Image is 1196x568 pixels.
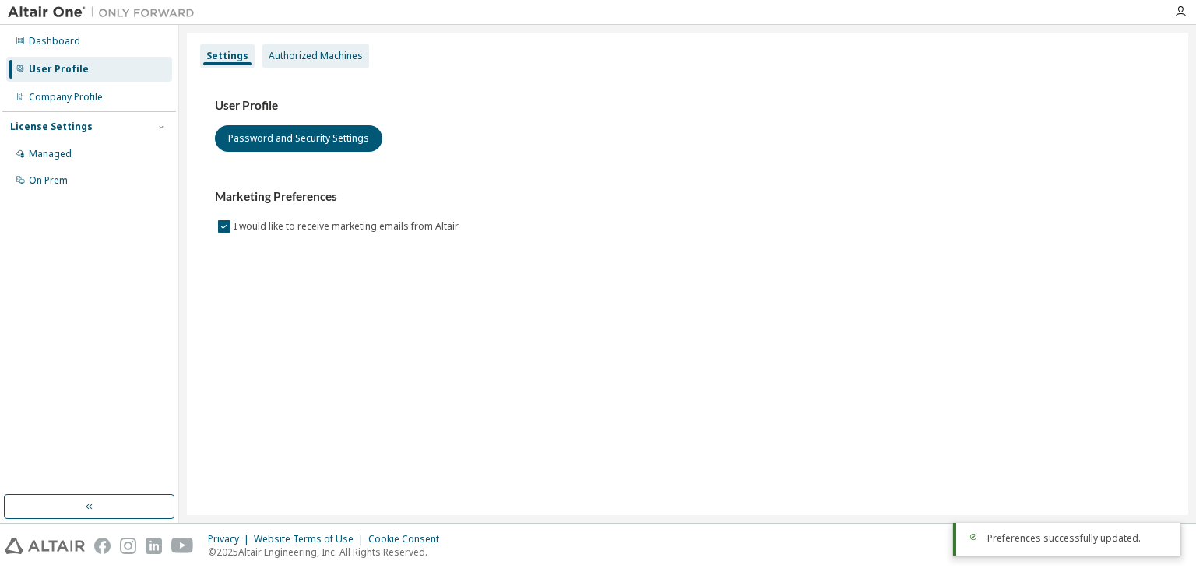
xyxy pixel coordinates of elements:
div: Managed [29,148,72,160]
button: Password and Security Settings [215,125,382,152]
h3: Marketing Preferences [215,189,1160,205]
p: © 2025 Altair Engineering, Inc. All Rights Reserved. [208,545,448,559]
img: facebook.svg [94,538,111,554]
label: I would like to receive marketing emails from Altair [234,217,462,236]
div: Privacy [208,533,254,545]
img: youtube.svg [171,538,194,554]
div: Preferences successfully updated. [987,532,1168,545]
div: On Prem [29,174,68,187]
img: linkedin.svg [146,538,162,554]
div: Settings [206,50,248,62]
div: User Profile [29,63,89,75]
div: License Settings [10,121,93,133]
div: Company Profile [29,91,103,103]
h3: User Profile [215,98,1160,114]
img: Altair One [8,5,202,20]
div: Cookie Consent [368,533,448,545]
img: instagram.svg [120,538,136,554]
div: Website Terms of Use [254,533,368,545]
img: altair_logo.svg [5,538,85,554]
div: Authorized Machines [269,50,363,62]
div: Dashboard [29,35,80,47]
